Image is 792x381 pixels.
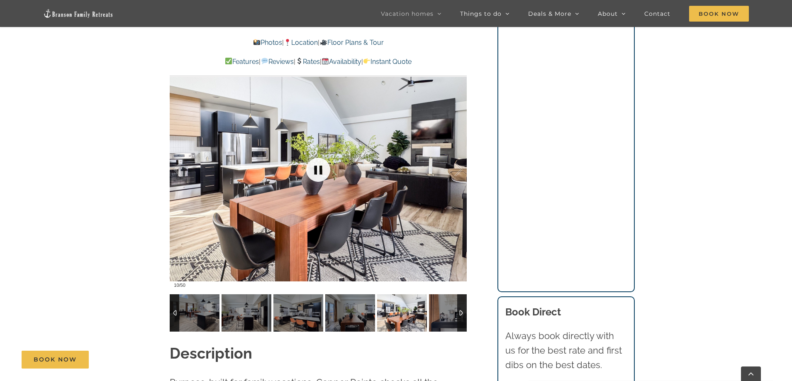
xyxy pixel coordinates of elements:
[170,344,252,362] strong: Description
[253,39,282,46] a: Photos
[261,58,268,64] img: 💬
[170,56,467,67] p: | | | |
[689,6,749,22] span: Book Now
[225,58,259,66] a: Features
[296,58,302,64] img: 💲
[170,37,467,48] p: | |
[284,39,291,46] img: 📍
[22,351,89,369] a: Book Now
[222,294,271,332] img: Copper-Pointe-at-Table-Rock-Lake-1008-2-scaled.jpg-nggid042797-ngg0dyn-120x90-00f0w010c011r110f11...
[322,58,329,64] img: 📆
[429,294,479,332] img: Copper-Pointe-at-Table-Rock-Lake-3018-scaled.jpg-nggid042919-ngg0dyn-120x90-00f0w010c011r110f110r...
[320,39,327,46] img: 🎥
[460,11,502,17] span: Things to do
[253,39,260,46] img: 📸
[225,58,232,64] img: ✅
[43,9,114,18] img: Branson Family Retreats Logo
[505,306,561,318] b: Book Direct
[34,356,77,363] span: Book Now
[505,329,626,373] p: Always book directly with us for the best rate and first dibs on the best dates.
[644,11,670,17] span: Contact
[261,58,293,66] a: Reviews
[377,294,427,332] img: Copper-Pointe-at-Table-Rock-Lake-1013-2-scaled.jpg-nggid042801-ngg0dyn-120x90-00f0w010c011r110f11...
[381,11,434,17] span: Vacation homes
[284,39,318,46] a: Location
[319,39,383,46] a: Floor Plans & Tour
[528,11,571,17] span: Deals & More
[273,294,323,332] img: Copper-Pointe-at-Table-Rock-Lake-1009-2-scaled.jpg-nggid042798-ngg0dyn-120x90-00f0w010c011r110f11...
[322,58,361,66] a: Availability
[295,58,320,66] a: Rates
[363,58,370,64] img: 👉
[598,11,618,17] span: About
[325,294,375,332] img: Copper-Pointe-at-Table-Rock-Lake-1011-2-scaled.jpg-nggid042799-ngg0dyn-120x90-00f0w010c011r110f11...
[363,58,412,66] a: Instant Quote
[170,294,219,332] img: Copper-Pointe-at-Table-Rock-Lake-1007-2-scaled.jpg-nggid042796-ngg0dyn-120x90-00f0w010c011r110f11...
